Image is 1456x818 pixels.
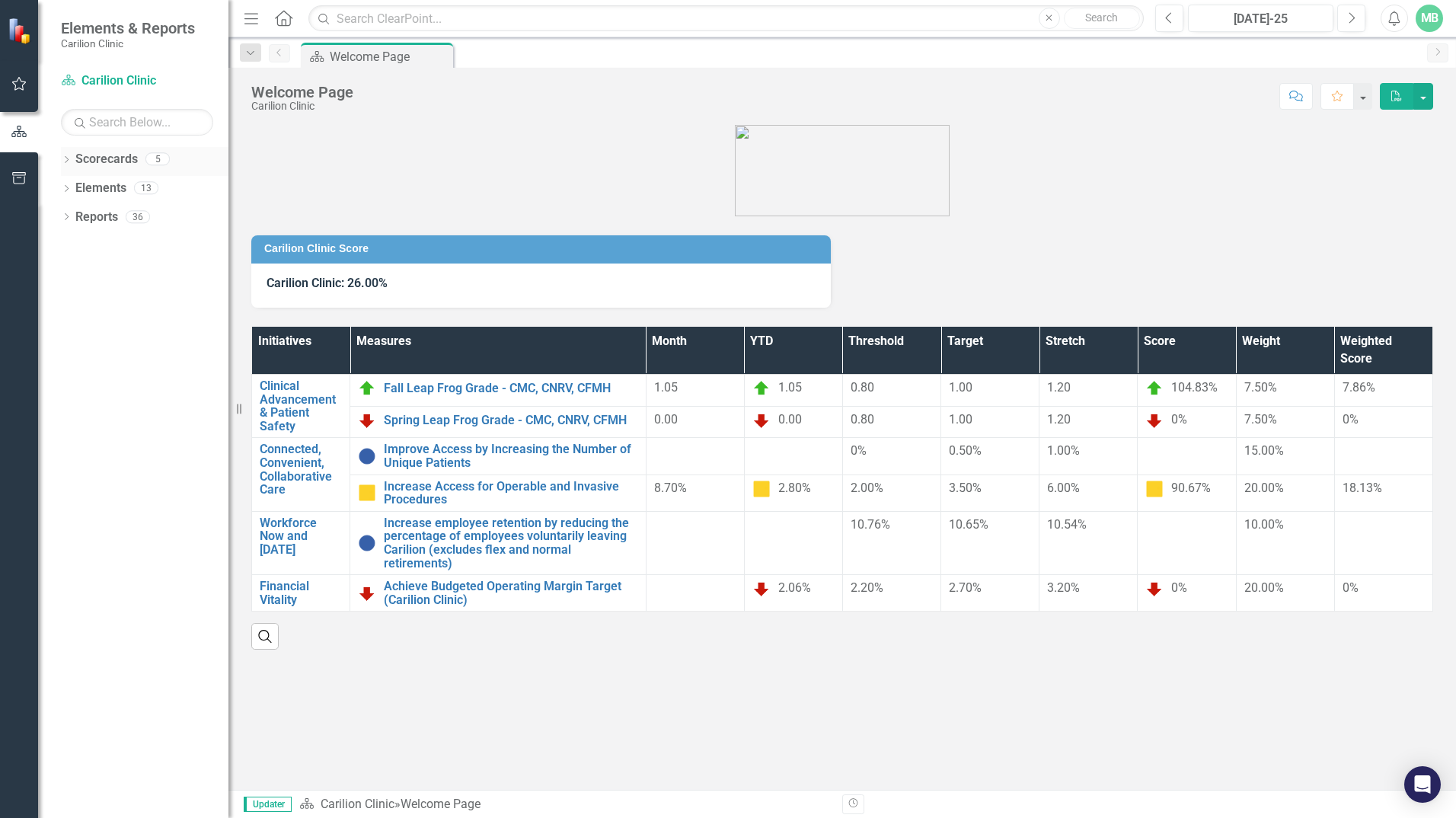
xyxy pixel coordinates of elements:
[350,375,647,407] td: Double-Click to Edit Right Click for Context Menu
[778,412,802,427] span: 0.00
[851,517,890,532] span: 10.76%
[851,412,874,427] span: 0.80
[1343,412,1359,427] span: 0%
[654,412,678,427] span: 0.00
[1244,380,1277,395] span: 7.50%
[1244,481,1284,495] span: 20.00%
[264,243,823,254] h3: Carilion Clinic Score
[949,481,982,495] span: 3.50%
[384,480,638,506] a: Increase Access for Operable and Invasive Procedures
[358,379,376,398] img: On Target
[61,37,195,50] small: Carilion Clinic
[1343,380,1375,395] span: 7.86%
[61,72,213,90] a: Carilion Clinic
[145,153,170,166] div: 5
[350,511,647,574] td: Double-Click to Edit Right Click for Context Menu
[1047,481,1080,495] span: 6.00%
[1404,766,1441,803] div: Open Intercom Messenger
[1171,580,1187,595] span: 0%
[1244,412,1277,427] span: 7.50%
[267,276,388,290] span: Carilion Clinic: 26.00%
[778,380,802,395] span: 1.05
[350,406,647,438] td: Double-Click to Edit Right Click for Context Menu
[1085,11,1118,24] span: Search
[1171,481,1211,495] span: 90.67%
[1047,380,1071,395] span: 1.20
[851,380,874,395] span: 0.80
[1244,443,1284,458] span: 15.00%
[1047,412,1071,427] span: 1.20
[358,534,376,552] img: No Information
[851,580,883,595] span: 2.20%
[384,414,638,427] a: Spring Leap Frog Grade - CMC, CNRV, CFMH
[251,101,353,112] div: Carilion Clinic
[61,109,213,136] input: Search Below...
[384,443,638,469] a: Improve Access by Increasing the Number of Unique Patients
[350,575,647,612] td: Double-Click to Edit Right Click for Context Menu
[308,5,1144,32] input: Search ClearPoint...
[1171,380,1218,395] span: 104.83%
[1171,412,1187,427] span: 0%
[851,481,883,495] span: 2.00%
[384,580,638,606] a: Achieve Budgeted Operating Margin Target (Carilion Clinic)
[851,443,867,458] span: 0%
[752,411,771,430] img: Below Plan
[350,438,647,475] td: Double-Click to Edit Right Click for Context Menu
[252,511,350,574] td: Double-Click to Edit Right Click for Context Menu
[1416,5,1443,32] div: MB
[752,379,771,398] img: On Target
[949,443,982,458] span: 0.50%
[384,516,638,570] a: Increase employee retention by reducing the percentage of employees voluntarily leaving Carilion ...
[1188,5,1333,32] button: [DATE]-25
[1244,517,1284,532] span: 10.00%
[752,480,771,498] img: Caution
[260,580,342,606] a: Financial Vitality
[949,580,982,595] span: 2.70%
[1047,443,1080,458] span: 1.00%
[358,484,376,502] img: Caution
[1343,580,1359,595] span: 0%
[350,475,647,511] td: Double-Click to Edit Right Click for Context Menu
[654,481,687,495] span: 8.70%
[735,125,950,216] img: carilion%20clinic%20logo%202.0.png
[1343,481,1382,495] span: 18.13%
[358,584,376,602] img: Below Plan
[260,379,342,433] a: Clinical Advancement & Patient Safety
[1193,10,1328,28] div: [DATE]-25
[358,411,376,430] img: Below Plan
[949,517,988,532] span: 10.65%
[252,575,350,612] td: Double-Click to Edit Right Click for Context Menu
[126,210,150,223] div: 36
[1047,517,1087,532] span: 10.54%
[260,516,342,557] a: Workforce Now and [DATE]
[134,182,158,195] div: 13
[752,580,771,598] img: Below Plan
[252,375,350,438] td: Double-Click to Edit Right Click for Context Menu
[384,382,638,395] a: Fall Leap Frog Grade - CMC, CNRV, CFMH
[75,151,138,168] a: Scorecards
[949,412,972,427] span: 1.00
[330,47,449,66] div: Welcome Page
[401,797,481,811] div: Welcome Page
[1145,379,1164,398] img: On Target
[778,481,811,495] span: 2.80%
[1145,480,1164,498] img: Caution
[1145,411,1164,430] img: Below Plan
[358,447,376,465] img: No Information
[244,797,292,812] span: Updater
[321,797,394,811] a: Carilion Clinic
[1145,580,1164,598] img: Below Plan
[8,18,34,44] img: ClearPoint Strategy
[654,380,678,395] span: 1.05
[251,84,353,101] div: Welcome Page
[949,380,972,395] span: 1.00
[61,19,195,37] span: Elements & Reports
[75,209,118,226] a: Reports
[260,443,342,496] a: Connected, Convenient, Collaborative Care
[778,580,811,595] span: 2.06%
[299,796,831,813] div: »
[1244,580,1284,595] span: 20.00%
[1047,580,1080,595] span: 3.20%
[75,180,126,197] a: Elements
[1064,8,1140,29] button: Search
